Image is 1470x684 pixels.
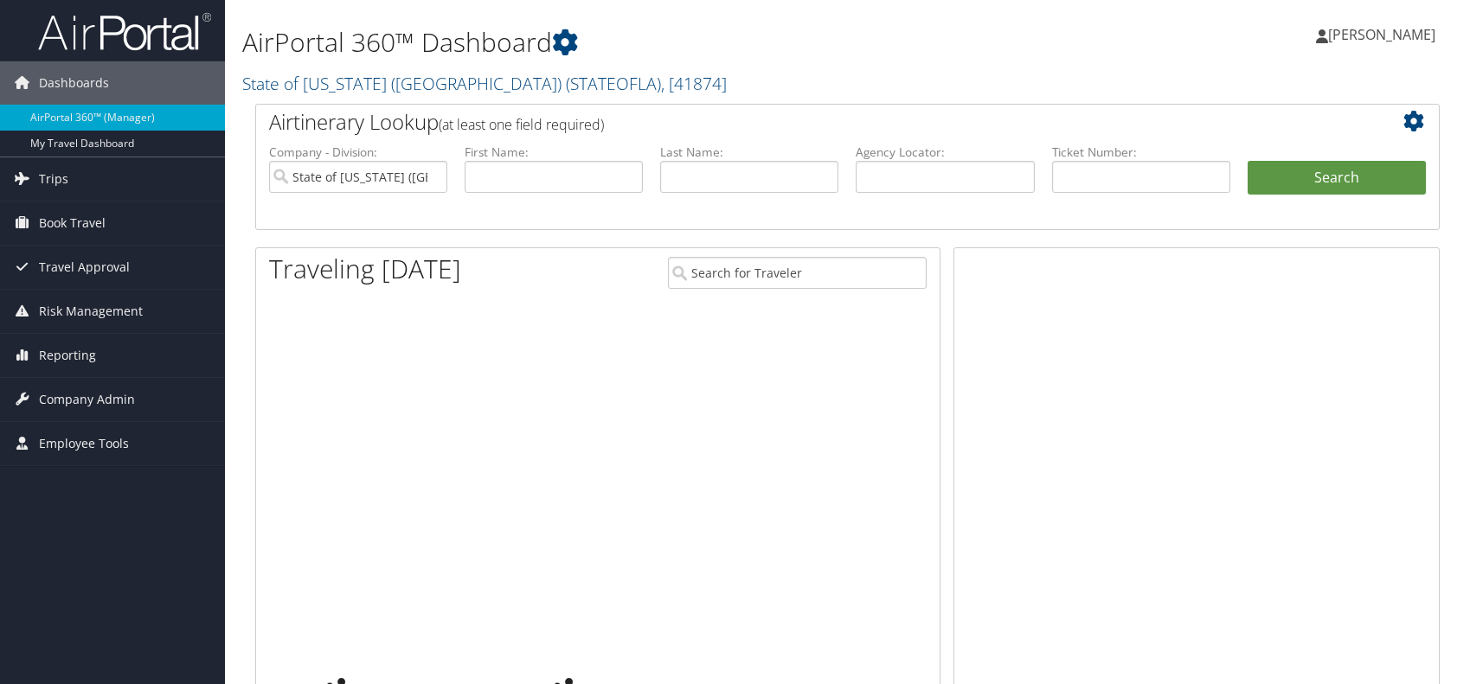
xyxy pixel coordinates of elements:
h2: Airtinerary Lookup [269,107,1327,137]
button: Search [1248,161,1426,195]
label: Company - Division: [269,144,447,161]
span: Dashboards [39,61,109,105]
span: Trips [39,157,68,201]
img: airportal-logo.png [38,11,211,52]
span: Reporting [39,334,96,377]
span: Risk Management [39,290,143,333]
span: Book Travel [39,201,106,245]
label: Agency Locator: [856,144,1034,161]
span: Employee Tools [39,422,129,465]
input: Search for Traveler [668,257,927,289]
a: State of [US_STATE] ([GEOGRAPHIC_DATA]) [242,72,727,95]
label: Last Name: [660,144,838,161]
h1: AirPortal 360™ Dashboard [242,24,1050,61]
label: Ticket Number: [1052,144,1230,161]
span: , [ 41874 ] [661,72,727,95]
span: Company Admin [39,378,135,421]
label: First Name: [465,144,643,161]
a: [PERSON_NAME] [1316,9,1453,61]
h1: Traveling [DATE] [269,251,461,287]
span: Travel Approval [39,246,130,289]
span: ( STATEOFLA ) [566,72,661,95]
span: [PERSON_NAME] [1328,25,1435,44]
span: (at least one field required) [439,115,604,134]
